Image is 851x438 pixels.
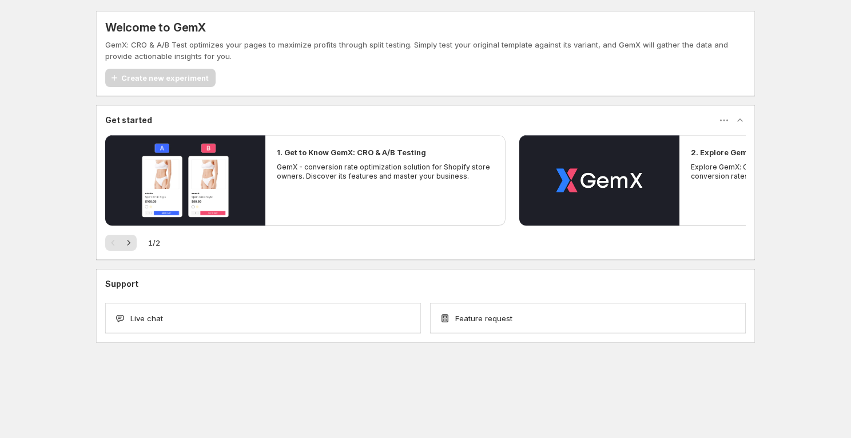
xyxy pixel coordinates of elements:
span: Live chat [130,313,163,324]
button: Play video [519,135,679,226]
span: Feature request [455,313,512,324]
p: GemX: CRO & A/B Test optimizes your pages to maximize profits through split testing. Simply test ... [105,39,746,62]
h3: Support [105,278,138,290]
p: GemX - conversion rate optimization solution for Shopify store owners. Discover its features and ... [277,163,494,181]
button: Next [121,235,137,251]
h5: Welcome to GemX [105,21,206,34]
nav: Pagination [105,235,137,251]
span: 1 / 2 [148,237,160,248]
h2: 1. Get to Know GemX: CRO & A/B Testing [277,147,426,158]
button: Play video [105,135,265,226]
h3: Get started [105,115,152,126]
